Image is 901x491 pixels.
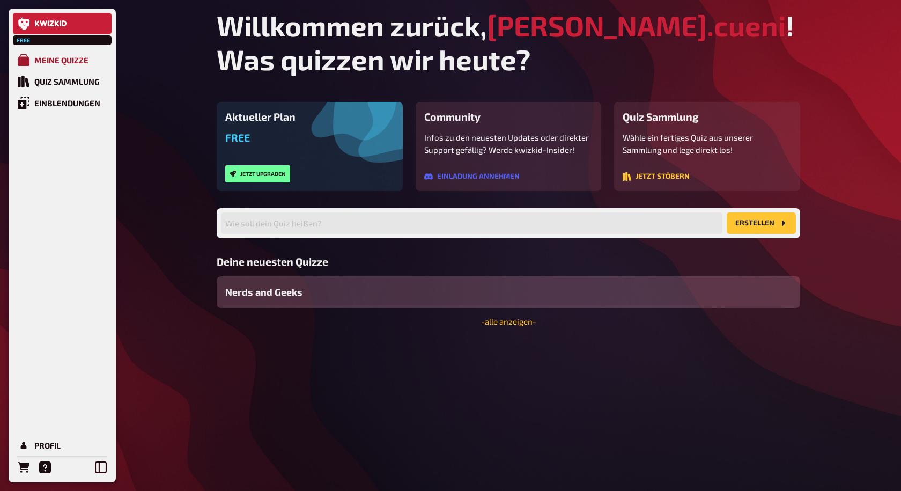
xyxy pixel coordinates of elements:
[13,435,112,456] a: Profil
[217,276,800,308] a: Nerds and Geeks
[623,173,690,182] a: Jetzt stöbern
[727,212,796,234] button: Erstellen
[13,92,112,114] a: Einblendungen
[424,131,593,156] p: Infos zu den neuesten Updates oder direkter Support gefällig? Werde kwizkid-Insider!
[34,98,100,108] div: Einblendungen
[13,457,34,478] a: Bestellungen
[424,173,520,182] a: Einladung annehmen
[225,131,250,144] span: Free
[424,111,593,123] h3: Community
[424,172,520,181] button: Einladung annehmen
[217,9,800,76] h1: Willkommen zurück, ! Was quizzen wir heute?
[34,55,88,65] div: Meine Quizze
[623,111,792,123] h3: Quiz Sammlung
[13,49,112,71] a: Meine Quizze
[13,71,112,92] a: Quiz Sammlung
[225,165,290,182] button: Jetzt upgraden
[221,212,722,234] input: Wie soll dein Quiz heißen?
[623,172,690,181] button: Jetzt stöbern
[481,317,536,326] a: -alle anzeigen-
[217,255,800,268] h3: Deine neuesten Quizze
[487,9,786,42] span: [PERSON_NAME].cueni
[34,457,56,478] a: Hilfe
[34,441,61,450] div: Profil
[14,37,33,43] span: Free
[34,77,100,86] div: Quiz Sammlung
[623,131,792,156] p: Wähle ein fertiges Quiz aus unserer Sammlung und lege direkt los!
[225,111,394,123] h3: Aktueller Plan
[225,285,302,299] span: Nerds and Geeks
